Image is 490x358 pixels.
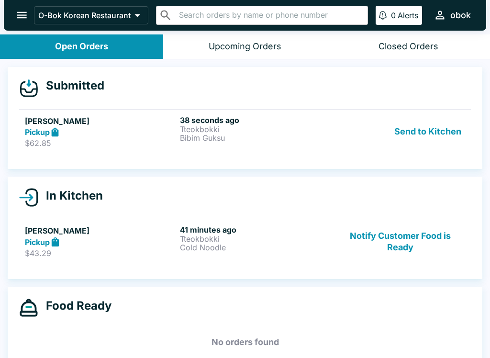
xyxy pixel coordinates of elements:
strong: Pickup [25,127,50,137]
p: O-Bok Korean Restaurant [38,11,131,20]
button: Send to Kitchen [390,115,465,148]
a: [PERSON_NAME]Pickup$62.8538 seconds agoTteokbokkiBibim GuksuSend to Kitchen [19,109,471,154]
p: Cold Noodle [180,243,331,252]
div: Closed Orders [379,41,438,52]
h4: Submitted [38,78,104,93]
button: O-Bok Korean Restaurant [34,6,148,24]
input: Search orders by name or phone number [176,9,364,22]
div: Open Orders [55,41,108,52]
p: Tteokbokki [180,235,331,243]
h5: [PERSON_NAME] [25,115,176,127]
h5: [PERSON_NAME] [25,225,176,236]
p: Bibim Guksu [180,134,331,142]
div: Upcoming Orders [209,41,281,52]
h6: 41 minutes ago [180,225,331,235]
h4: In Kitchen [38,189,103,203]
p: $62.85 [25,138,176,148]
h6: 38 seconds ago [180,115,331,125]
strong: Pickup [25,237,50,247]
p: Alerts [398,11,418,20]
p: 0 [391,11,396,20]
a: [PERSON_NAME]Pickup$43.2941 minutes agoTteokbokkiCold NoodleNotify Customer Food is Ready [19,219,471,264]
h4: Food Ready [38,299,111,313]
button: open drawer [10,3,34,27]
p: Tteokbokki [180,125,331,134]
div: obok [450,10,471,21]
p: $43.29 [25,248,176,258]
button: Notify Customer Food is Ready [335,225,465,258]
button: obok [430,5,475,25]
